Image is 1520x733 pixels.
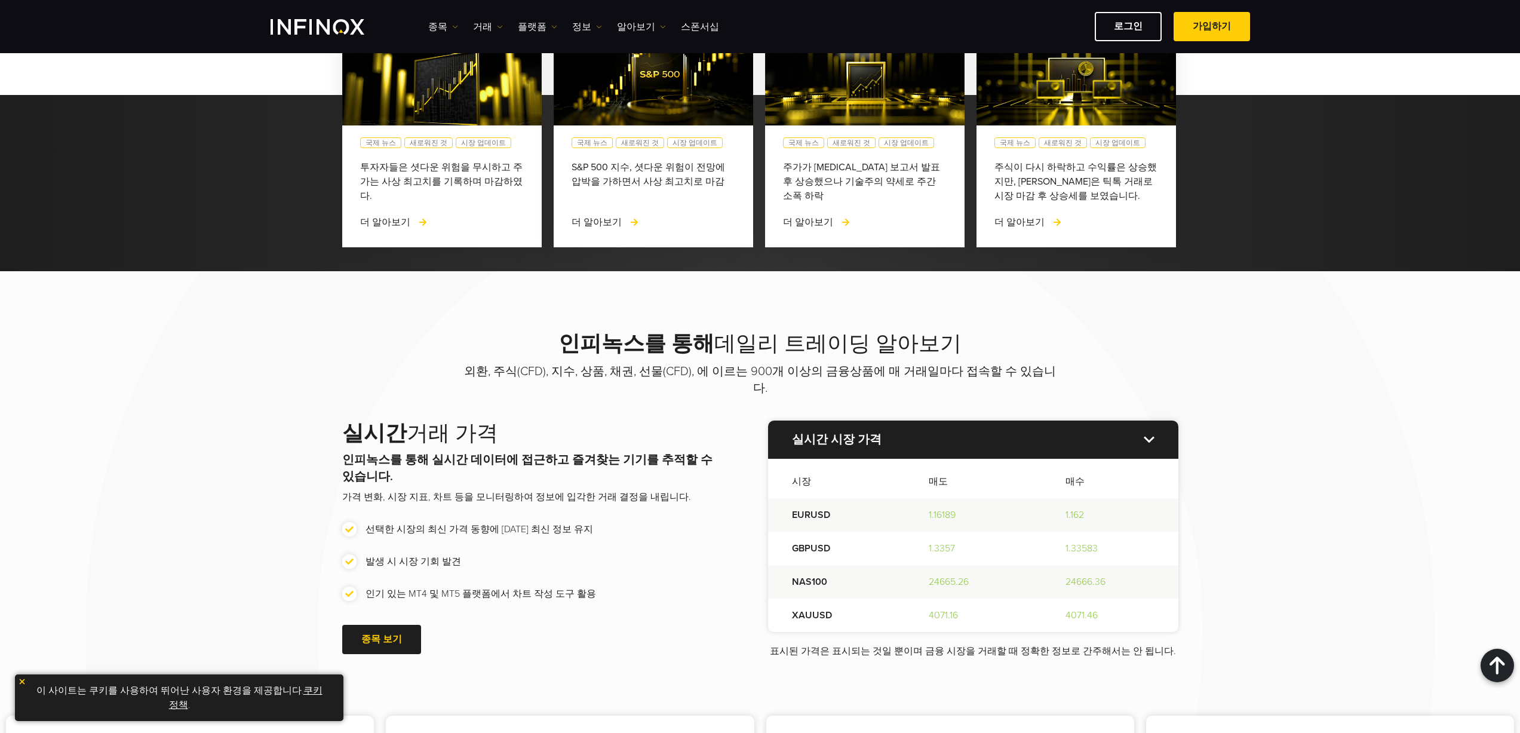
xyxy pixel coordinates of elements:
td: 24666.36 [1042,565,1178,599]
strong: 실시간 [342,421,407,446]
td: XAUUSD [768,599,905,632]
strong: 인피녹스를 통해 [558,331,714,357]
div: S&P 500 지수, 셧다운 위험이 전망에 압박을 가하면서 사상 최고치로 마감 [572,160,735,203]
a: 새로워진 것 [1039,137,1087,148]
li: 선택한 시장의 최신 가격 동향에 [DATE] 최신 정보 유지 [342,522,720,536]
td: 1.3357 [905,532,1042,565]
p: 이 사이트는 쿠키를 사용하여 뛰어난 사용자 환경을 제공합니다. . [21,680,337,715]
th: 시장 [768,459,905,498]
a: 거래 [473,20,503,34]
h2: 거래 가격 [342,421,720,447]
a: 시장 업데이트 [667,137,723,148]
a: 정보 [572,20,602,34]
h2: 데일리 트레이딩 알아보기 [462,331,1059,357]
a: 플랫폼 [518,20,557,34]
p: 가격 변화, 시장 지표, 차트 등을 모니터링하여 정보에 입각한 거래 결정을 내립니다. [342,490,720,504]
a: 종목 보기 [342,625,421,654]
li: 인기 있는 MT4 및 MT5 플랫폼에서 차트 작성 도구 활용 [342,587,720,601]
span: 더 알아보기 [360,216,410,228]
td: 24665.26 [905,565,1042,599]
td: EURUSD [768,498,905,532]
th: 매도 [905,459,1042,498]
td: 4071.16 [905,599,1042,632]
span: 더 알아보기 [994,216,1045,228]
a: 로그인 [1095,12,1162,41]
a: 국제 뉴스 [572,137,613,148]
div: 주가가 [MEDICAL_DATA] 보고서 발표 후 상승했으나 기술주의 약세로 주간 소폭 하락 [783,160,947,203]
div: 투자자들은 셧다운 위험을 무시하고 주가는 사상 최고치를 기록하며 마감하였다. [360,160,524,203]
a: 국제 뉴스 [360,137,401,148]
strong: 실시간 시장 가격 [792,433,882,447]
a: 스폰서십 [681,20,719,34]
div: 주식이 다시 하락하고 수익률은 상승했지만, [PERSON_NAME]은 틱톡 거래로 시장 마감 후 상승세를 보였습니다. [994,160,1158,203]
span: 더 알아보기 [572,216,622,228]
a: 국제 뉴스 [783,137,824,148]
a: 시장 업데이트 [456,137,511,148]
a: 알아보기 [617,20,666,34]
p: 외환, 주식(CFD), 지수, 상품, 채권, 선물(CFD), 에 이르는 900개 이상의 금융상품에 매 거래일마다 접속할 수 있습니다. [462,363,1059,397]
a: 가입하기 [1174,12,1250,41]
td: 1.162 [1042,498,1178,532]
img: yellow close icon [18,677,26,686]
td: 1.33583 [1042,532,1178,565]
a: INFINOX Logo [271,19,392,35]
span: 더 알아보기 [783,216,833,228]
a: 더 알아보기 [360,215,428,229]
strong: 인피녹스를 통해 실시간 데이터에 접근하고 즐겨찾는 기기를 추적할 수 있습니다. [342,453,713,484]
td: GBPUSD [768,532,905,565]
a: 시장 업데이트 [1090,137,1146,148]
a: 새로워진 것 [827,137,876,148]
p: 표시된 가격은 표시되는 것일 뿐이며 금융 시장을 거래할 때 정확한 정보로 간주해서는 안 됩니다. [768,644,1178,658]
th: 매수 [1042,459,1178,498]
a: 새로워진 것 [616,137,664,148]
a: 새로워진 것 [404,137,453,148]
a: 국제 뉴스 [994,137,1036,148]
a: 종목 [428,20,458,34]
td: NAS100 [768,565,905,599]
a: 시장 업데이트 [879,137,934,148]
td: 1.16189 [905,498,1042,532]
td: 4071.46 [1042,599,1178,632]
a: 더 알아보기 [572,215,640,229]
a: 더 알아보기 [994,215,1063,229]
a: 더 알아보기 [783,215,851,229]
li: 발생 시 시장 기회 발견 [342,554,720,569]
